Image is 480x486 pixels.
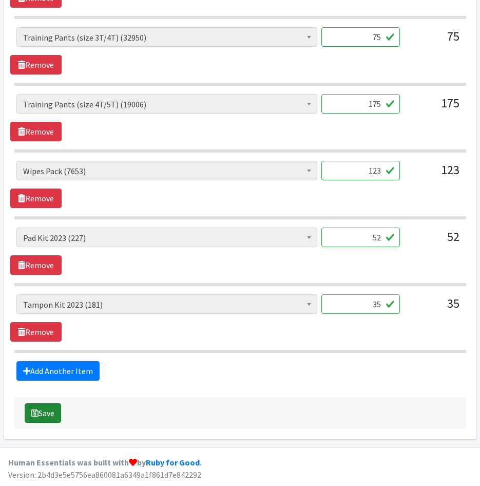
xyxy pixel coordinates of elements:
[321,294,400,314] input: Quantity
[23,30,311,45] span: Training Pants (size 3T/4T) (32950)
[321,228,400,247] input: Quantity
[8,470,201,480] span: Version: 2b4d3e5e5756ea860081a6349a1f861d7e842292
[146,457,200,468] a: Ruby for Good
[408,161,459,189] div: 123
[23,97,311,111] span: Training Pants (size 4T/5T) (19006)
[408,228,459,255] div: 52
[16,228,317,247] span: Pad Kit 2023 (227)
[408,27,459,55] div: 75
[321,161,400,180] input: Quantity
[16,27,317,47] span: Training Pants (size 3T/4T) (32950)
[16,161,317,180] span: Wipes Pack (7653)
[8,457,202,468] strong: Human Essentials was built with by .
[23,164,311,178] span: Wipes Pack (7653)
[10,189,62,208] a: Remove
[16,294,317,314] span: Tampon Kit 2023 (181)
[321,94,400,114] input: Quantity
[23,297,311,312] span: Tampon Kit 2023 (181)
[10,55,62,74] a: Remove
[16,94,317,114] span: Training Pants (size 4T/5T) (19006)
[10,122,62,141] a: Remove
[408,294,459,322] div: 35
[25,403,61,423] button: Save
[10,255,62,275] a: Remove
[408,94,459,122] div: 175
[10,322,62,342] a: Remove
[23,231,311,245] span: Pad Kit 2023 (227)
[321,27,400,47] input: Quantity
[16,361,100,381] a: Add Another Item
